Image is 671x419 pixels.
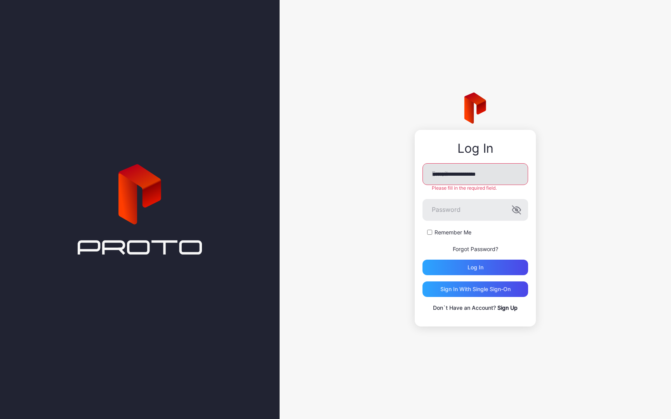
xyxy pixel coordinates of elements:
a: Sign Up [497,304,518,311]
input: Email [422,163,528,185]
p: Don`t Have an Account? [422,303,528,313]
button: Log in [422,260,528,275]
div: Log In [422,141,528,155]
div: Log in [468,264,483,271]
div: Sign in With Single Sign-On [440,286,511,292]
a: Forgot Password? [453,246,498,252]
input: Password [422,199,528,221]
div: Please fill in the required field. [422,185,528,191]
label: Remember Me [435,229,471,236]
button: Sign in With Single Sign-On [422,281,528,297]
button: Password [512,205,521,215]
